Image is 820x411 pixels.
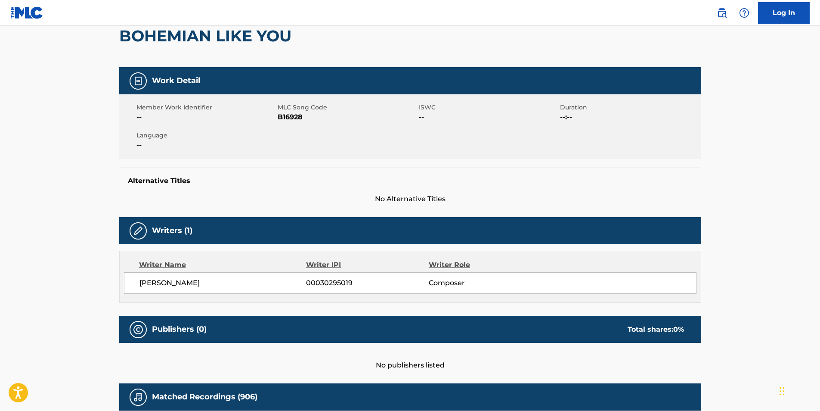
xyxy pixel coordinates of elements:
h5: Publishers (0) [152,324,207,334]
div: Writer Role [429,260,540,270]
span: MLC Song Code [278,103,417,112]
div: No publishers listed [119,343,701,371]
h5: Writers (1) [152,226,192,236]
img: Matched Recordings [133,392,143,402]
span: Language [136,131,275,140]
img: help [739,8,749,18]
span: [PERSON_NAME] [139,278,306,288]
div: Writer IPI [306,260,429,270]
div: Help [736,4,753,22]
img: Publishers [133,324,143,335]
span: --:-- [560,112,699,122]
span: No Alternative Titles [119,194,701,204]
h5: Work Detail [152,76,200,86]
span: B16928 [278,112,417,122]
iframe: Chat Widget [777,370,820,411]
span: Member Work Identifier [136,103,275,112]
img: Work Detail [133,76,143,86]
div: Total shares: [628,324,684,335]
h5: Matched Recordings (906) [152,392,257,402]
h2: BOHEMIAN LIKE YOU [119,26,296,46]
div: Drag [780,378,785,404]
span: 00030295019 [306,278,428,288]
img: MLC Logo [10,6,43,19]
span: -- [136,112,275,122]
span: -- [136,140,275,150]
span: Composer [429,278,540,288]
div: Writer Name [139,260,306,270]
span: Duration [560,103,699,112]
span: 0 % [673,325,684,333]
span: ISWC [419,103,558,112]
img: Writers [133,226,143,236]
a: Public Search [713,4,730,22]
span: -- [419,112,558,122]
a: Log In [758,2,810,24]
h5: Alternative Titles [128,177,693,185]
img: search [717,8,727,18]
